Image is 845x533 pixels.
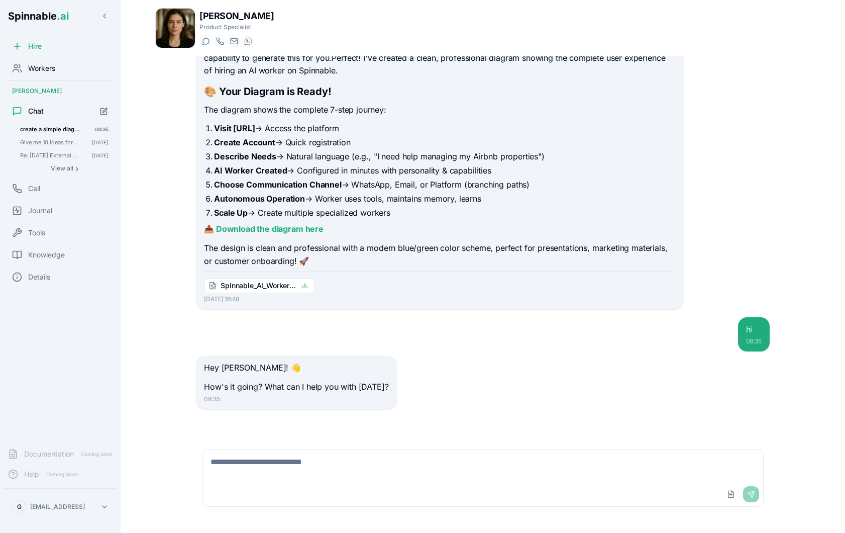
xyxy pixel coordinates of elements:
span: › [75,164,78,172]
span: Tools [28,228,45,238]
span: Chat [28,106,44,116]
li: → Worker uses tools, maintains memory, learns [214,193,675,205]
span: Coming Soon [78,450,116,459]
button: Send email to amelia.green@getspinnable.ai [228,35,240,47]
strong: AI Worker Created [214,165,287,175]
img: Amelia Green [156,9,195,48]
button: G[EMAIL_ADDRESS] [8,497,113,517]
li: → Natural language (e.g., "I need help managing my Airbnb properties") [214,150,675,162]
button: Start a call with Amelia Green [214,35,226,47]
span: [DATE] [92,152,109,159]
span: Hire [28,41,42,51]
li: → Access the platform [214,122,675,134]
span: Help [24,469,39,479]
div: hi [746,323,762,335]
h1: [PERSON_NAME] [199,9,274,23]
p: The diagram shows the complete 7-step journey: [204,104,675,117]
button: Show all conversations [16,162,113,174]
button: Start a chat with Amelia Green [199,35,212,47]
span: 08:35 [94,126,109,133]
li: → Quick registration [214,136,675,148]
img: WhatsApp [244,37,252,45]
span: Knowledge [28,250,65,260]
div: 08:35 [204,395,388,403]
strong: Describe Needs [214,151,276,161]
span: Details [28,272,50,282]
div: [DATE] 18:48 [204,295,675,303]
li: → WhatsApp, Email, or Platform (branching paths) [214,179,675,191]
button: WhatsApp [242,35,254,47]
span: Re: Today's External Meeting Briefs - 2025-10-06 Hey Amelia, For your recurring task, be more b... [20,152,78,159]
span: Documentation [24,449,74,459]
span: View all [51,164,73,172]
span: Coming Soon [43,470,81,479]
strong: Visit [URL] [214,123,255,133]
span: G [17,503,22,511]
li: → Configured in minutes with personality & capabilities [214,164,675,176]
span: Give me 10 ideas for a product name to replace spinnable.ai One sentence to justify [20,139,78,146]
span: Call [28,184,40,194]
p: I'll create a simple diagram showing the user experience of hiring an AI worker on Spinnable. Let... [204,39,675,77]
button: Start new chat [95,103,113,120]
span: Spinnable [8,10,69,22]
button: Click to download [300,281,310,291]
strong: Autonomous Operation [214,194,305,204]
strong: Create Account [214,137,275,147]
div: 08:35 [746,337,762,345]
span: [DATE] [92,139,109,146]
strong: Scale Up [214,208,248,218]
li: → Create multiple specialized workers [214,207,675,219]
p: Product Specialist [199,23,274,31]
div: [PERSON_NAME] [4,83,117,99]
p: [EMAIL_ADDRESS] [30,503,85,511]
span: Workers [28,63,55,73]
a: 📥 Download the diagram here [204,224,324,234]
span: Journal [28,206,52,216]
span: .ai [57,10,69,22]
p: How's it going? What can I help you with [DATE]? [204,381,388,394]
strong: Choose Communication Channel [214,180,342,190]
h2: 🎨 Your Diagram is Ready! [204,84,675,99]
p: Hey [PERSON_NAME]! 👋 [204,362,388,375]
p: The design is clean and professional with a modern blue/green color scheme, perfect for presentat... [204,242,675,268]
span: Spinnable_AI_Worker_User_Journey.png [221,281,296,291]
span: create a simple diagram of the user experience of using spinnable to hire an ai worker [20,126,80,133]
